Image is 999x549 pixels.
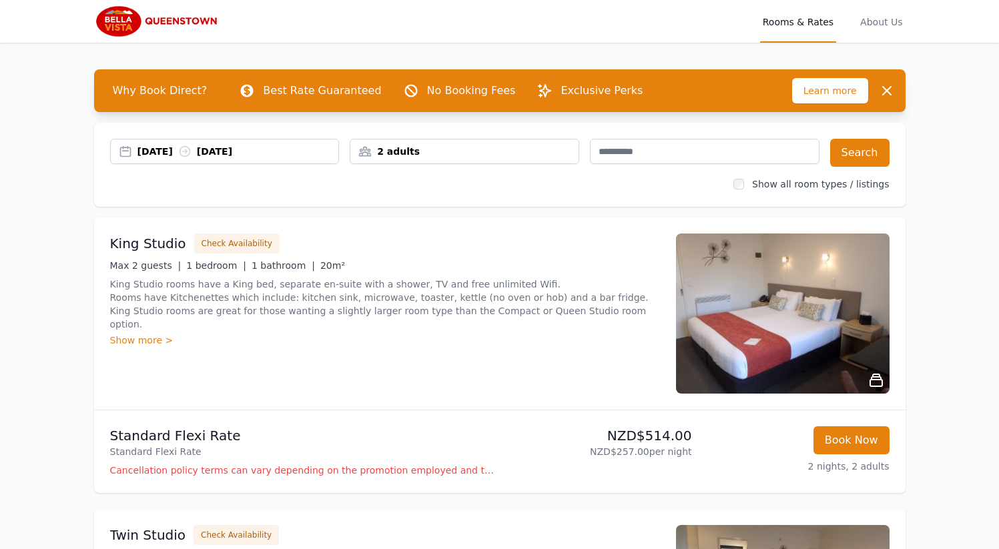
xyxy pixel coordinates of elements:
p: Cancellation policy terms can vary depending on the promotion employed and the time of stay of th... [110,464,494,477]
h3: Twin Studio [110,526,186,544]
span: 1 bathroom | [252,260,315,271]
button: Check Availability [194,233,280,253]
span: 20m² [320,260,345,271]
span: 1 bedroom | [186,260,246,271]
p: King Studio rooms have a King bed, separate en-suite with a shower, TV and free unlimited Wifi. R... [110,278,660,331]
button: Book Now [813,426,890,454]
button: Check Availability [194,525,279,545]
label: Show all room types / listings [752,179,889,189]
div: [DATE] [DATE] [137,145,339,158]
p: Best Rate Guaranteed [263,83,381,99]
img: Bella Vista Queenstown [94,5,222,37]
span: Max 2 guests | [110,260,182,271]
p: Standard Flexi Rate [110,426,494,445]
span: Why Book Direct? [102,77,218,104]
p: No Booking Fees [427,83,516,99]
h3: King Studio [110,234,186,253]
span: Learn more [792,78,868,103]
div: 2 adults [350,145,579,158]
p: Exclusive Perks [561,83,643,99]
button: Search [830,139,890,167]
p: NZD$257.00 per night [505,445,692,458]
p: 2 nights, 2 adults [703,460,890,473]
p: Standard Flexi Rate [110,445,494,458]
div: Show more > [110,334,660,347]
p: NZD$514.00 [505,426,692,445]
